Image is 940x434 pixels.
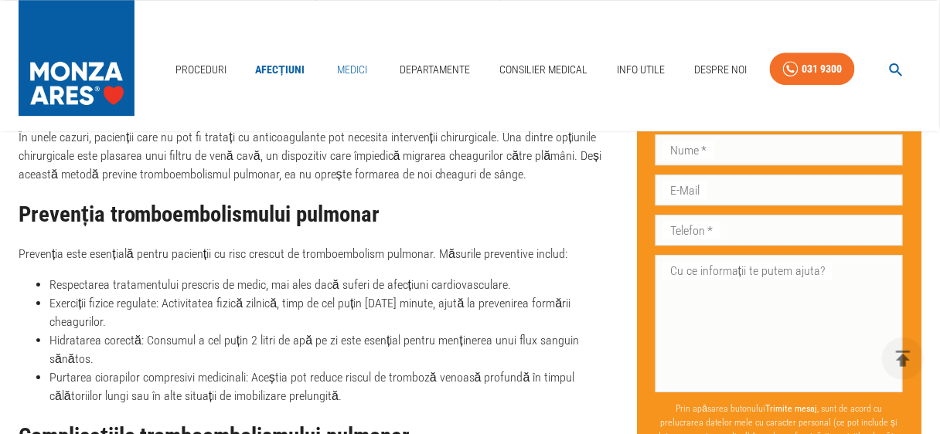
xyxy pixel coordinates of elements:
[688,54,753,86] a: Despre Noi
[49,294,612,331] li: Exerciții fizice regulate: Activitatea fizică zilnică, timp de cel puțin [DATE] minute, ajută la ...
[19,202,612,227] h2: Prevenția tromboembolismului pulmonar
[882,337,925,380] button: delete
[169,54,233,86] a: Proceduri
[494,54,594,86] a: Consilier Medical
[19,245,612,263] p: Prevenția este esențială pentru pacienții cu risc crescut de tromboembolism pulmonar. Măsurile pr...
[49,368,612,405] li: Purtarea ciorapilor compresivi medicinali: Aceștia pot reduce riscul de tromboză venoasă profundă...
[394,54,477,86] a: Departamente
[770,53,855,86] a: 031 9300
[611,54,671,86] a: Info Utile
[49,331,612,368] li: Hidratarea corectă: Consumul a cel puțin 2 litri de apă pe zi este esențial pentru menținerea unu...
[765,403,817,414] b: Trimite mesaj
[19,128,612,184] p: În unele cazuri, pacienții care nu pot fi tratați cu anticoagulante pot necesita intervenții chir...
[49,276,612,294] li: Respectarea tratamentului prescris de medic, mai ales dacă suferi de afecțiuni cardiovasculare.
[802,59,842,79] div: 031 9300
[250,54,312,86] a: Afecțiuni
[328,54,377,86] a: Medici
